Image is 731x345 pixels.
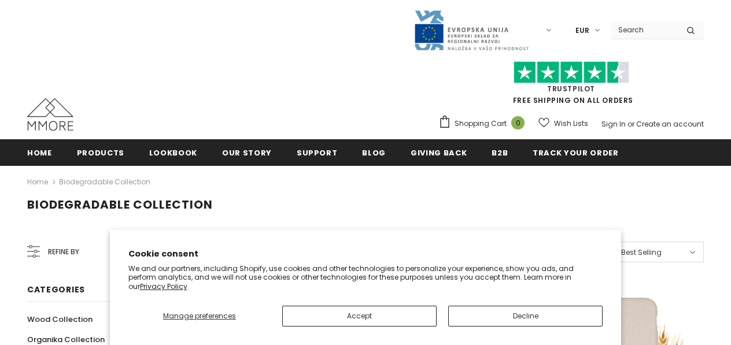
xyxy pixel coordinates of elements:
[533,147,618,158] span: Track your order
[27,147,52,158] span: Home
[282,306,437,327] button: Accept
[27,314,93,325] span: Wood Collection
[438,66,704,105] span: FREE SHIPPING ON ALL ORDERS
[149,147,197,158] span: Lookbook
[414,25,529,35] a: Javni Razpis
[149,139,197,165] a: Lookbook
[601,119,626,129] a: Sign In
[27,334,105,345] span: Organika Collection
[636,119,704,129] a: Create an account
[455,118,507,129] span: Shopping Cart
[533,139,618,165] a: Track your order
[621,247,662,258] span: Best Selling
[77,147,124,158] span: Products
[514,61,629,84] img: Trust Pilot Stars
[27,196,213,213] span: Biodegradable Collection
[222,139,272,165] a: Our Story
[492,147,508,158] span: B2B
[163,311,236,321] span: Manage preferences
[575,25,589,36] span: EUR
[411,139,467,165] a: Giving back
[27,284,85,295] span: Categories
[438,115,530,132] a: Shopping Cart 0
[547,84,595,94] a: Trustpilot
[27,139,52,165] a: Home
[511,116,525,129] span: 0
[538,113,588,133] a: Wish Lists
[128,264,603,291] p: We and our partners, including Shopify, use cookies and other technologies to personalize your ex...
[128,248,603,260] h2: Cookie consent
[48,246,79,258] span: Refine by
[362,139,386,165] a: Blog
[627,119,634,129] span: or
[297,139,338,165] a: support
[140,281,187,291] a: Privacy Policy
[362,147,386,158] span: Blog
[554,118,588,129] span: Wish Lists
[222,147,272,158] span: Our Story
[414,9,529,51] img: Javni Razpis
[59,177,150,187] a: Biodegradable Collection
[611,21,678,38] input: Search Site
[128,306,271,327] button: Manage preferences
[77,139,124,165] a: Products
[411,147,467,158] span: Giving back
[492,139,508,165] a: B2B
[27,98,73,131] img: MMORE Cases
[27,309,93,329] a: Wood Collection
[27,175,48,189] a: Home
[297,147,338,158] span: support
[448,306,603,327] button: Decline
